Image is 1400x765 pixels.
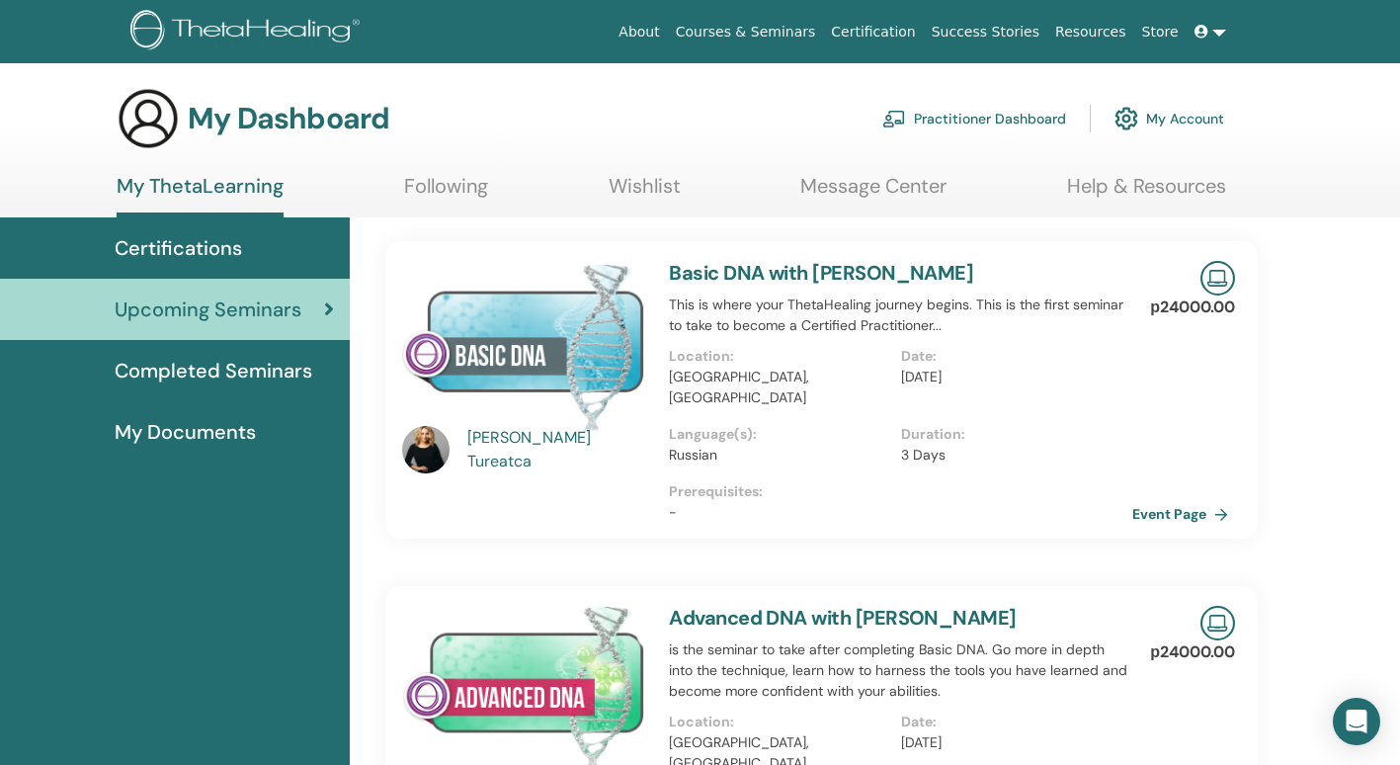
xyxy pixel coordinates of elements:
[669,346,888,367] p: Location :
[669,367,888,408] p: [GEOGRAPHIC_DATA], [GEOGRAPHIC_DATA]
[1134,14,1187,50] a: Store
[1114,102,1138,135] img: cog.svg
[130,10,367,54] img: logo.png
[402,261,645,432] img: Basic DNA
[1150,640,1235,664] p: р24000.00
[1200,606,1235,640] img: Live Online Seminar
[800,174,947,212] a: Message Center
[611,14,667,50] a: About
[901,367,1120,387] p: [DATE]
[404,174,488,212] a: Following
[115,233,242,263] span: Certifications
[467,426,650,473] a: [PERSON_NAME] Tureatca
[1200,261,1235,296] img: Live Online Seminar
[901,445,1120,466] p: 3 Days
[402,426,450,473] img: default.jpg
[901,732,1120,753] p: [DATE]
[901,424,1120,445] p: Duration :
[823,14,923,50] a: Certification
[669,639,1132,702] p: is the seminar to take after completing Basic DNA. Go more in depth into the technique, learn how...
[117,87,180,150] img: generic-user-icon.jpg
[1047,14,1134,50] a: Resources
[1114,97,1224,140] a: My Account
[1333,698,1380,745] div: Open Intercom Messenger
[901,712,1120,732] p: Date :
[188,101,389,136] h3: My Dashboard
[669,481,1132,502] p: Prerequisites :
[669,295,1132,336] p: This is where your ThetaHealing journey begins. This is the first seminar to take to become a Cer...
[669,424,888,445] p: Language(s) :
[609,174,681,212] a: Wishlist
[882,97,1066,140] a: Practitioner Dashboard
[117,174,284,217] a: My ThetaLearning
[1067,174,1226,212] a: Help & Resources
[669,605,1016,631] a: Advanced DNA with [PERSON_NAME]
[115,356,312,385] span: Completed Seminars
[115,417,256,447] span: My Documents
[924,14,1047,50] a: Success Stories
[669,445,888,466] p: Russian
[901,346,1120,367] p: Date :
[669,502,1132,523] p: -
[1132,499,1236,529] a: Event Page
[882,110,906,127] img: chalkboard-teacher.svg
[1150,296,1235,319] p: р24000.00
[115,295,301,324] span: Upcoming Seminars
[669,260,973,286] a: Basic DNA with [PERSON_NAME]
[669,712,888,732] p: Location :
[668,14,824,50] a: Courses & Seminars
